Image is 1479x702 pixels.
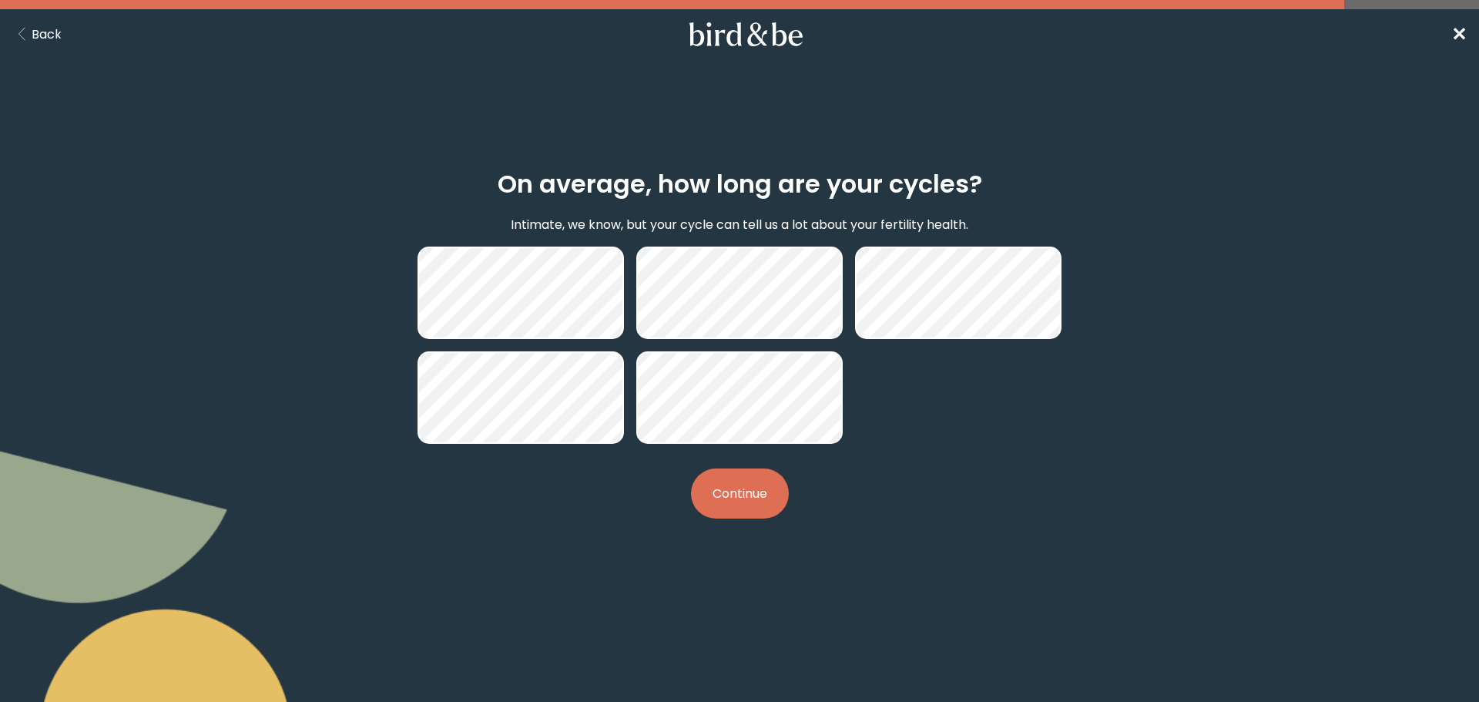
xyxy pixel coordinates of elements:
[498,166,982,203] h2: On average, how long are your cycles?
[511,215,968,234] p: Intimate, we know, but your cycle can tell us a lot about your fertility health.
[1451,22,1467,47] span: ✕
[691,469,789,519] button: Continue
[12,25,62,44] button: Back Button
[1451,21,1467,48] a: ✕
